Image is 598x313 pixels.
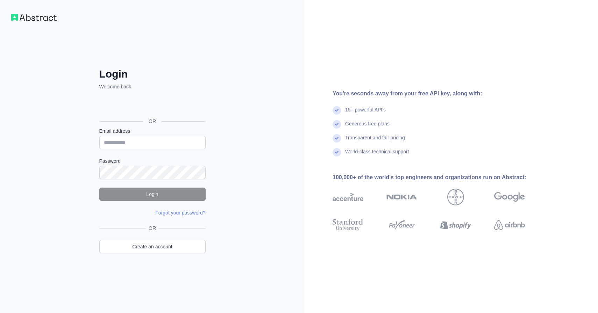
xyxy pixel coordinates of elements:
[99,83,206,90] p: Welcome back
[494,217,525,233] img: airbnb
[333,120,341,129] img: check mark
[345,148,409,162] div: World-class technical support
[386,217,417,233] img: payoneer
[99,128,206,134] label: Email address
[11,14,57,21] img: Workflow
[333,148,341,156] img: check mark
[146,225,159,232] span: OR
[386,189,417,205] img: nokia
[99,158,206,165] label: Password
[96,98,208,113] iframe: Sign in with Google Button
[99,68,206,80] h2: Login
[143,118,162,125] span: OR
[99,188,206,201] button: Login
[333,134,341,143] img: check mark
[333,173,547,182] div: 100,000+ of the world's top engineers and organizations run on Abstract:
[447,189,464,205] img: bayer
[333,217,363,233] img: stanford university
[440,217,471,233] img: shopify
[333,106,341,115] img: check mark
[99,240,206,253] a: Create an account
[494,189,525,205] img: google
[155,210,205,216] a: Forgot your password?
[333,89,547,98] div: You're seconds away from your free API key, along with:
[333,189,363,205] img: accenture
[345,134,405,148] div: Transparent and fair pricing
[345,106,386,120] div: 15+ powerful API's
[345,120,390,134] div: Generous free plans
